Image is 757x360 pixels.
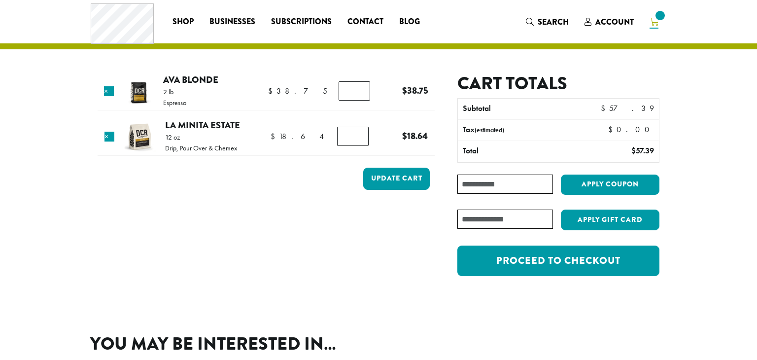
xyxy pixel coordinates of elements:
a: Subscriptions [263,14,340,30]
img: Ava Blonde [122,75,154,108]
bdi: 38.75 [268,86,327,96]
a: Remove this item [104,86,114,96]
th: Tax [458,120,600,141]
a: La Minita Estate [165,118,240,132]
bdi: 57.39 [631,145,654,156]
span: $ [601,103,609,113]
p: 2 lb [163,88,186,95]
p: Espresso [163,99,186,106]
bdi: 38.75 [402,84,428,97]
img: La Minita Estate [124,121,156,153]
h2: Cart totals [457,73,659,94]
span: Businesses [209,16,255,28]
bdi: 0.00 [608,124,654,135]
span: $ [271,131,279,142]
span: $ [402,129,407,143]
a: Account [577,14,642,30]
a: Businesses [202,14,263,30]
a: Ava Blonde [163,73,218,86]
input: Product quantity [337,127,369,145]
bdi: 18.64 [271,131,325,142]
a: Contact [340,14,391,30]
span: Subscriptions [271,16,332,28]
span: $ [631,145,636,156]
span: Blog [399,16,420,28]
a: Search [518,14,577,30]
a: Blog [391,14,428,30]
span: $ [608,124,617,135]
span: Account [595,16,634,28]
h2: You may be interested in… [90,333,667,355]
span: Search [538,16,569,28]
input: Product quantity [339,81,370,100]
button: Apply Gift Card [561,210,659,230]
bdi: 18.64 [402,129,428,143]
a: Shop [165,14,202,30]
span: $ [268,86,276,96]
span: $ [402,84,407,97]
span: Contact [347,16,383,28]
small: (estimated) [475,126,504,134]
span: Shop [172,16,194,28]
bdi: 57.39 [601,103,654,113]
th: Subtotal [458,99,579,119]
p: Drip, Pour Over & Chemex [165,144,237,151]
th: Total [458,141,579,162]
a: Proceed to checkout [457,246,659,276]
p: 12 oz [165,134,237,141]
button: Update cart [363,168,430,190]
button: Apply coupon [561,175,659,195]
a: Remove this item [104,132,114,142]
